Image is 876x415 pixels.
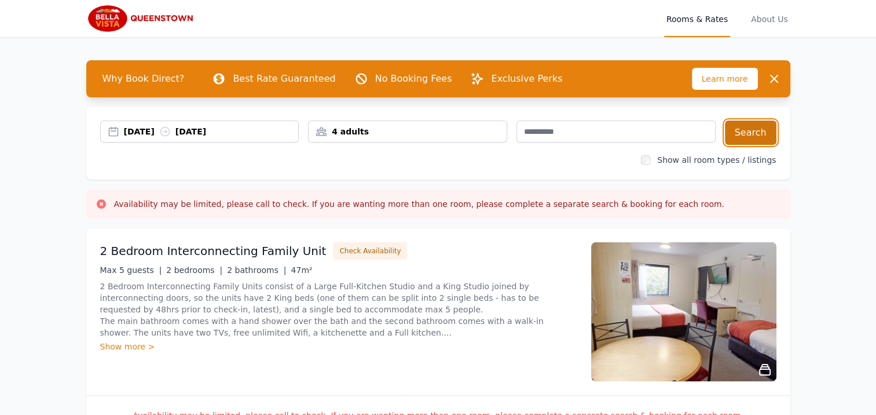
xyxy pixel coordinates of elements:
[124,126,299,137] div: [DATE] [DATE]
[692,68,758,90] span: Learn more
[100,243,327,259] h3: 2 Bedroom Interconnecting Family Unit
[114,198,725,210] h3: Availability may be limited, please call to check. If you are wanting more than one room, please ...
[491,72,562,86] p: Exclusive Perks
[725,121,776,145] button: Search
[166,265,222,275] span: 2 bedrooms |
[333,242,407,260] button: Check Availability
[93,67,194,90] span: Why Book Direct?
[100,281,577,338] p: 2 Bedroom Interconnecting Family Units consist of a Large Full-Kitchen Studio and a King Studio j...
[100,265,162,275] span: Max 5 guests |
[227,265,286,275] span: 2 bathrooms |
[100,341,577,352] div: Show more >
[233,72,335,86] p: Best Rate Guaranteed
[657,155,776,165] label: Show all room types / listings
[375,72,452,86] p: No Booking Fees
[86,5,198,32] img: Bella Vista Queenstown
[309,126,507,137] div: 4 adults
[291,265,313,275] span: 47m²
